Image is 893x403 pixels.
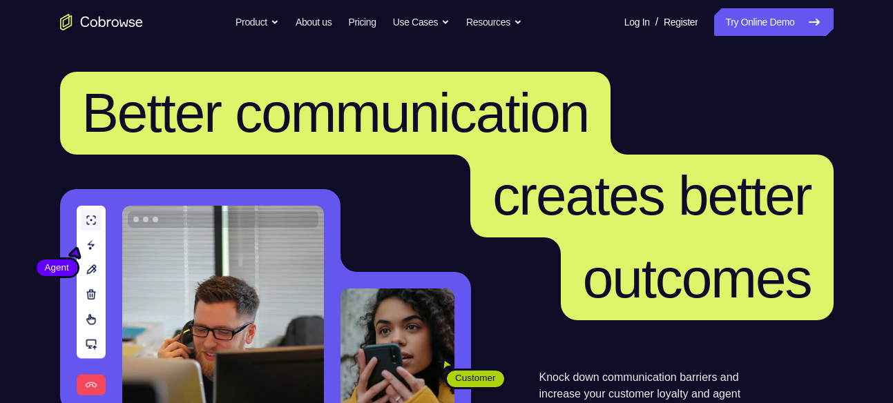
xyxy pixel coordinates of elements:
[466,8,522,36] button: Resources
[60,14,143,30] a: Go to the home page
[655,14,658,30] span: /
[714,8,833,36] a: Try Online Demo
[624,8,650,36] a: Log In
[583,248,812,309] span: outcomes
[393,8,450,36] button: Use Cases
[82,82,589,144] span: Better communication
[664,8,698,36] a: Register
[492,165,811,226] span: creates better
[236,8,279,36] button: Product
[348,8,376,36] a: Pricing
[296,8,332,36] a: About us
